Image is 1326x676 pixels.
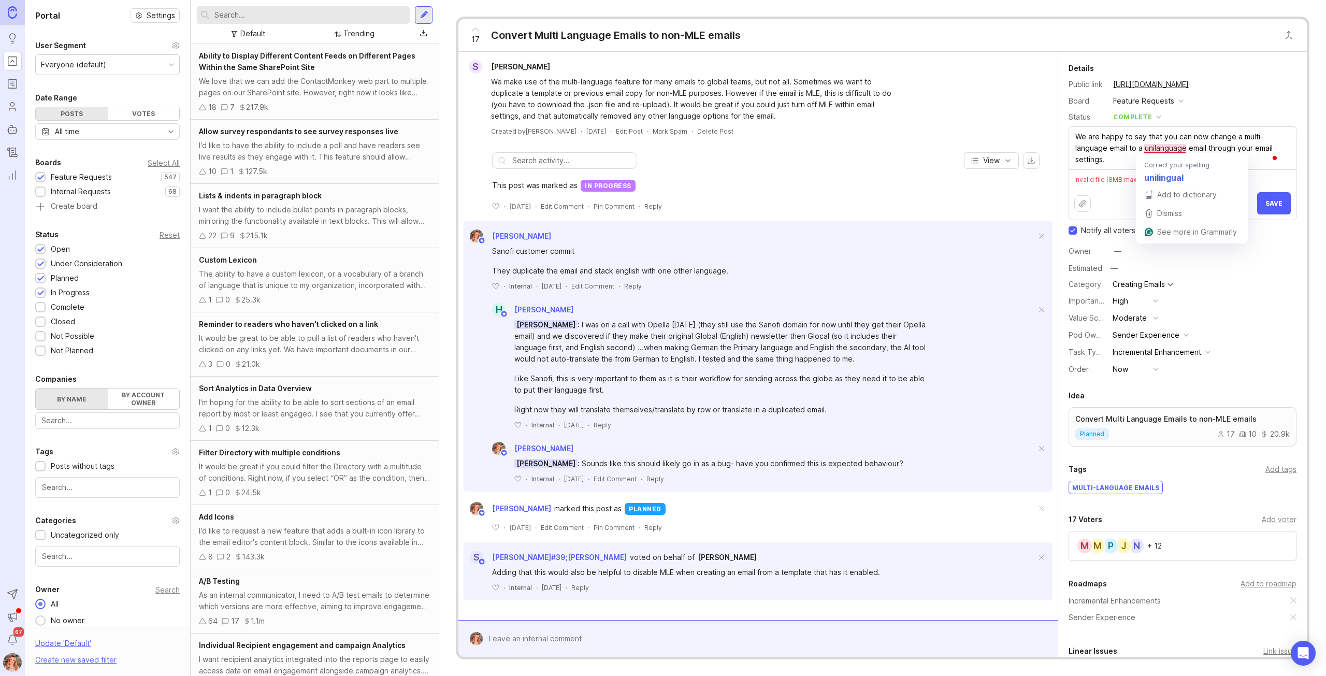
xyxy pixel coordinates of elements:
[199,525,430,548] div: I'd like to request a new feature that adds a built-in icon library to the email editor's content...
[245,166,267,177] div: 127.5k
[1113,312,1147,324] div: Moderate
[1257,192,1291,214] button: Save
[246,102,268,113] div: 217.9k
[492,503,551,514] span: [PERSON_NAME]
[554,503,622,514] span: marked this post as
[1069,313,1108,322] label: Value Scale
[251,615,265,627] div: 1.1m
[208,166,217,177] div: 10
[3,608,22,626] button: Announcements
[478,509,486,517] img: member badge
[581,127,582,136] div: ·
[509,282,532,291] div: Internal
[1115,538,1132,554] div: J
[469,60,482,74] div: S
[36,389,108,409] label: By name
[1291,641,1316,666] div: Open Intercom Messenger
[526,421,527,429] div: ·
[199,268,430,291] div: The ability to have a custom lexicon, or a vocabulary of a branch of language that is unique to m...
[492,303,506,317] div: H
[691,127,693,136] div: ·
[1069,279,1105,290] div: Category
[191,312,439,377] a: Reminder to readers who haven't clicked on a linkIt would be great to be able to pull a list of r...
[514,373,929,396] div: Like Sanofi, this is very important to them as it is their workflow for sending across the globe ...
[208,615,218,627] div: 64
[514,319,929,365] div: : I was on a call with Opella [DATE] (they still use the Sanofi domain for now until they get the...
[131,8,180,23] button: Settings
[1074,195,1091,212] button: Upload file
[1075,414,1290,424] p: Convert Multi Language Emails to non-MLE emails
[199,641,406,650] span: Individual Recipient engagement and campaign Analytics
[108,389,180,409] label: By account owner
[225,423,230,434] div: 0
[564,421,584,429] time: [DATE]
[1265,464,1296,475] div: Add tags
[225,487,230,498] div: 0
[35,156,61,169] div: Boards
[208,294,212,306] div: 1
[1023,152,1040,169] button: export comments
[630,552,695,563] div: voted on behalf of
[1069,390,1085,402] div: Idea
[51,461,114,472] div: Posts without tags
[964,152,1019,169] button: View
[566,282,567,291] div: ·
[199,127,398,136] span: Allow survey respondants to see survey responses live
[41,415,174,426] input: Search...
[108,107,180,120] div: Votes
[503,202,505,211] div: ·
[594,421,611,429] div: Reply
[491,28,741,42] div: Convert Multi Language Emails to non-MLE emails
[503,282,505,291] div: ·
[514,444,573,453] span: [PERSON_NAME]
[697,127,733,136] div: Delete Post
[588,474,589,483] div: ·
[199,204,430,227] div: I want the ability to include bullet points in paragraph blocks, mirroring the functionality avai...
[492,180,578,192] span: This post was marked as
[1069,513,1102,526] div: 17 Voters
[558,421,560,429] div: ·
[35,638,91,654] div: Update ' Default '
[35,583,60,596] div: Owner
[514,305,573,314] span: [PERSON_NAME]
[3,120,22,139] a: Autopilot
[541,523,584,532] div: Edit Comment
[3,29,22,48] a: Ideas
[1113,364,1128,375] div: Now
[1069,481,1162,494] div: Multi-language emails
[35,514,76,527] div: Categories
[191,377,439,441] a: Sort Analytics in Data OverviewI'm hoping for the ability to be able to sort sections of an email...
[1241,578,1296,589] div: Add to roadmap
[489,442,509,455] img: Bronwen W
[500,310,508,318] img: member badge
[191,441,439,505] a: Filter Directory with multiple conditionsIt would be great if you could filter the Directory with...
[191,184,439,248] a: Lists & indents in paragraph blockI want the ability to include bullet points in paragraph blocks...
[199,448,340,457] span: Filter Directory with multiple conditions
[646,474,664,483] div: Reply
[3,97,22,116] a: Users
[208,230,217,241] div: 22
[542,584,561,592] time: [DATE]
[1069,226,1077,235] input: Checkbox to toggle notify voters
[983,155,1000,166] span: View
[343,28,374,39] div: Trending
[526,474,527,483] div: ·
[491,127,576,136] div: Created by [PERSON_NAME]
[1069,365,1089,373] label: Order
[51,316,75,327] div: Closed
[514,458,929,469] div: : Sounds like this should likely go in as a bug- have you confirmed this is expected behaviour?
[486,303,573,317] a: H[PERSON_NAME]
[199,577,240,585] span: A/B Testing
[478,237,486,244] img: member badge
[1261,430,1290,438] div: 20.9k
[51,243,70,255] div: Open
[639,202,640,211] div: ·
[514,320,578,329] span: [PERSON_NAME]
[46,615,90,626] div: No owner
[208,487,212,498] div: 1
[1069,612,1135,623] a: Sender Experience
[231,615,239,627] div: 17
[653,127,687,136] button: Mark Spam
[698,552,757,563] a: [PERSON_NAME]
